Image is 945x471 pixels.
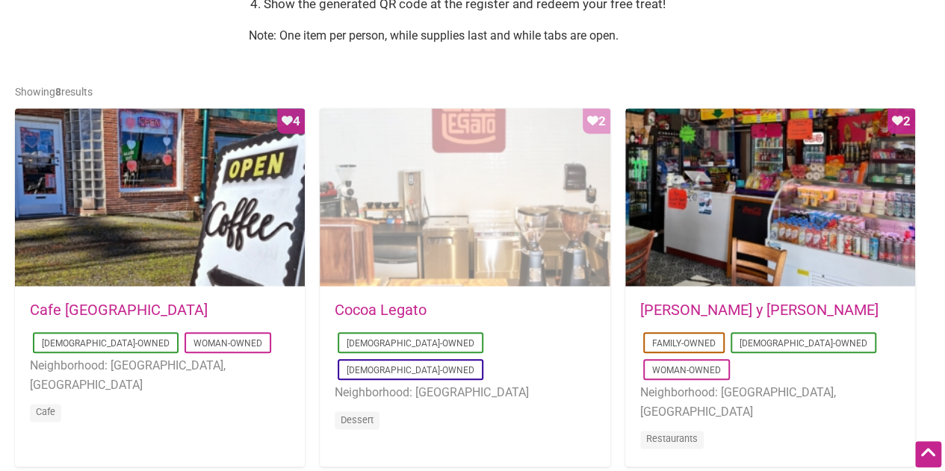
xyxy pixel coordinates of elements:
span: Showing results [15,86,93,98]
p: Note: One item per person, while supplies last and while tabs are open. [249,26,697,46]
a: Woman-Owned [193,338,262,349]
a: Cafe [GEOGRAPHIC_DATA] [30,301,208,319]
li: Neighborhood: [GEOGRAPHIC_DATA], [GEOGRAPHIC_DATA] [30,356,290,394]
a: Family-Owned [652,338,716,349]
a: Restaurants [646,433,698,444]
a: Dessert [341,414,374,425]
b: 8 [55,86,61,98]
a: Woman-Owned [652,365,721,375]
div: Scroll Back to Top [915,441,941,467]
a: Cafe [36,406,55,417]
a: Cocoa Legato [335,301,427,319]
a: [DEMOGRAPHIC_DATA]-Owned [347,365,474,375]
a: [DEMOGRAPHIC_DATA]-Owned [740,338,867,349]
a: [DEMOGRAPHIC_DATA]-Owned [42,338,170,349]
li: Neighborhood: [GEOGRAPHIC_DATA], [GEOGRAPHIC_DATA] [640,383,900,421]
a: [PERSON_NAME] y [PERSON_NAME] [640,301,879,319]
li: Neighborhood: [GEOGRAPHIC_DATA] [335,383,595,402]
a: [DEMOGRAPHIC_DATA]-Owned [347,338,474,349]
